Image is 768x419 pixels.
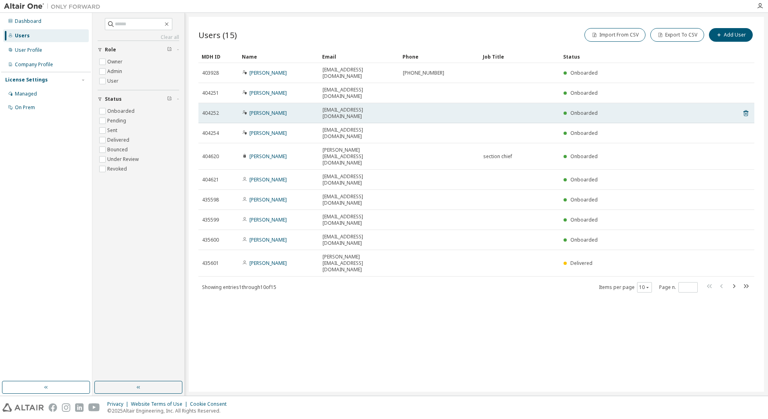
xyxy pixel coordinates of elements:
a: [PERSON_NAME] [249,260,287,266]
span: Onboarded [570,196,598,203]
span: 435599 [202,217,219,223]
a: [PERSON_NAME] [249,196,287,203]
span: section chief [483,153,512,160]
span: Role [105,47,116,53]
span: [EMAIL_ADDRESS][DOMAIN_NAME] [323,173,396,186]
div: User Profile [15,47,42,53]
div: Users [15,33,30,39]
div: On Prem [15,104,35,111]
img: linkedin.svg [75,403,84,412]
span: Onboarded [570,110,598,116]
span: [EMAIL_ADDRESS][DOMAIN_NAME] [323,67,396,79]
div: Name [242,50,316,63]
img: facebook.svg [49,403,57,412]
button: Import From CSV [584,28,645,42]
span: 404252 [202,110,219,116]
span: 403928 [202,70,219,76]
span: Clear filter [167,96,172,102]
a: [PERSON_NAME] [249,216,287,223]
span: [EMAIL_ADDRESS][DOMAIN_NAME] [323,107,396,120]
span: 435598 [202,197,219,203]
div: Phone [402,50,476,63]
label: Revoked [107,164,129,174]
span: [EMAIL_ADDRESS][DOMAIN_NAME] [323,214,396,226]
button: Status [98,90,179,108]
label: Bounced [107,145,129,155]
label: Sent [107,126,119,135]
label: Pending [107,116,128,126]
div: Dashboard [15,18,41,24]
span: [PERSON_NAME][EMAIL_ADDRESS][DOMAIN_NAME] [323,147,396,166]
a: [PERSON_NAME] [249,130,287,136]
span: Onboarded [570,130,598,136]
label: Admin [107,67,124,76]
span: Onboarded [570,89,598,96]
img: instagram.svg [62,403,70,412]
a: [PERSON_NAME] [249,69,287,76]
span: [PHONE_NUMBER] [403,70,444,76]
span: 404254 [202,130,219,136]
span: 404621 [202,177,219,183]
span: Clear filter [167,47,172,53]
p: © 2025 Altair Engineering, Inc. All Rights Reserved. [107,407,231,414]
a: [PERSON_NAME] [249,110,287,116]
div: MDH ID [202,50,235,63]
a: [PERSON_NAME] [249,153,287,160]
button: Add User [709,28,753,42]
img: youtube.svg [88,403,100,412]
button: 10 [639,284,650,291]
span: Delivered [570,260,592,266]
span: 435600 [202,237,219,243]
label: Onboarded [107,106,136,116]
button: Role [98,41,179,59]
span: Users (15) [198,29,237,41]
span: Onboarded [570,216,598,223]
div: Managed [15,91,37,97]
span: Onboarded [570,69,598,76]
a: [PERSON_NAME] [249,89,287,96]
span: [EMAIL_ADDRESS][DOMAIN_NAME] [323,193,396,206]
span: 404620 [202,153,219,160]
label: Under Review [107,155,140,164]
label: User [107,76,120,86]
a: [PERSON_NAME] [249,176,287,183]
a: [PERSON_NAME] [249,236,287,243]
div: License Settings [5,77,48,83]
div: Status [563,50,713,63]
span: [EMAIL_ADDRESS][DOMAIN_NAME] [323,87,396,100]
label: Owner [107,57,124,67]
span: Onboarded [570,176,598,183]
label: Delivered [107,135,131,145]
span: [EMAIL_ADDRESS][DOMAIN_NAME] [323,127,396,140]
a: Clear all [98,34,179,41]
div: Website Terms of Use [131,401,190,407]
span: 404251 [202,90,219,96]
span: [PERSON_NAME][EMAIL_ADDRESS][DOMAIN_NAME] [323,254,396,273]
span: Onboarded [570,236,598,243]
div: Cookie Consent [190,401,231,407]
span: Onboarded [570,153,598,160]
div: Privacy [107,401,131,407]
span: Status [105,96,122,102]
span: 435601 [202,260,219,266]
div: Company Profile [15,61,53,68]
img: altair_logo.svg [2,403,44,412]
button: Export To CSV [650,28,704,42]
span: [EMAIL_ADDRESS][DOMAIN_NAME] [323,234,396,246]
span: Items per page [599,282,652,293]
div: Job Title [483,50,557,63]
span: Page n. [659,282,698,293]
img: Altair One [4,2,104,10]
span: Showing entries 1 through 10 of 15 [202,284,276,291]
div: Email [322,50,396,63]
